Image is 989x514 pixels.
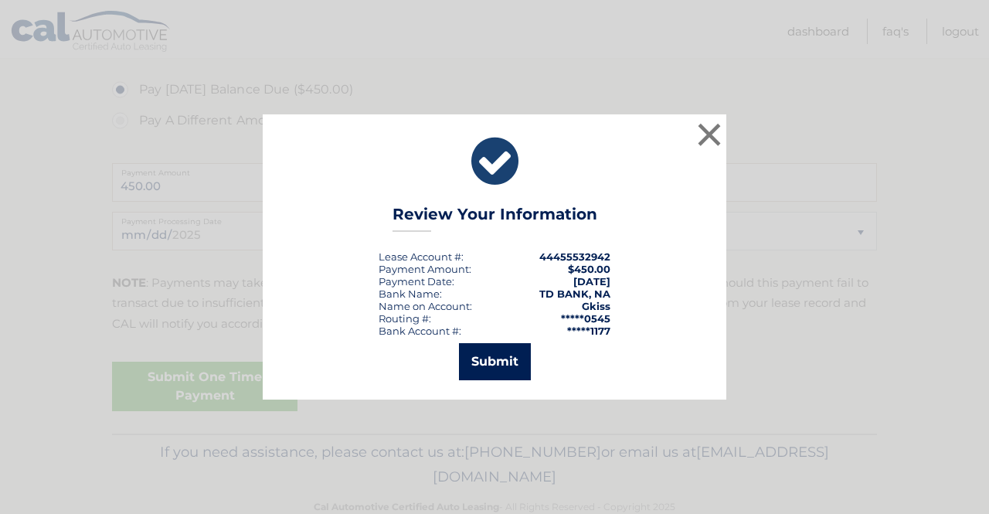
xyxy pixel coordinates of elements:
strong: TD BANK, NA [539,288,610,300]
div: Routing #: [379,312,431,325]
h3: Review Your Information [393,205,597,232]
span: Payment Date [379,275,452,288]
div: Bank Account #: [379,325,461,337]
span: $450.00 [568,263,610,275]
div: Bank Name: [379,288,442,300]
strong: 44455532942 [539,250,610,263]
div: Payment Amount: [379,263,471,275]
div: Name on Account: [379,300,472,312]
span: [DATE] [573,275,610,288]
div: : [379,275,454,288]
button: Submit [459,343,531,380]
strong: Gkiss [582,300,610,312]
button: × [694,119,725,150]
div: Lease Account #: [379,250,464,263]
